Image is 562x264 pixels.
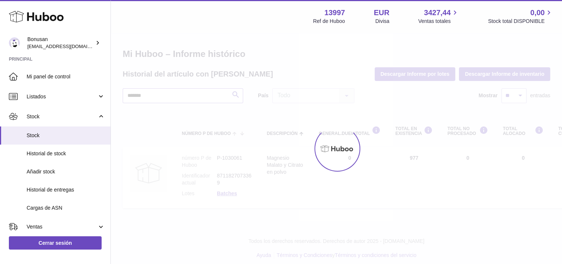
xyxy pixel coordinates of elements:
div: Bonusan [27,36,94,50]
img: info@bonusan.es [9,37,20,48]
div: Divisa [375,18,389,25]
span: 0,00 [530,8,545,18]
span: Historial de entregas [27,186,105,193]
span: Cargas de ASN [27,204,105,211]
span: Ventas totales [418,18,459,25]
a: 3427,44 Ventas totales [418,8,459,25]
a: 0,00 Stock total DISPONIBLE [488,8,553,25]
span: Stock total DISPONIBLE [488,18,553,25]
div: Ref de Huboo [313,18,345,25]
span: [EMAIL_ADDRESS][DOMAIN_NAME] [27,43,109,49]
span: Historial de stock [27,150,105,157]
span: Añadir stock [27,168,105,175]
span: 3427,44 [424,8,450,18]
a: Cerrar sesión [9,236,102,250]
span: Stock [27,113,97,120]
strong: 13997 [324,8,345,18]
span: Listados [27,93,97,100]
strong: EUR [374,8,389,18]
span: Ventas [27,223,97,230]
span: Mi panel de control [27,73,105,80]
span: Stock [27,132,105,139]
